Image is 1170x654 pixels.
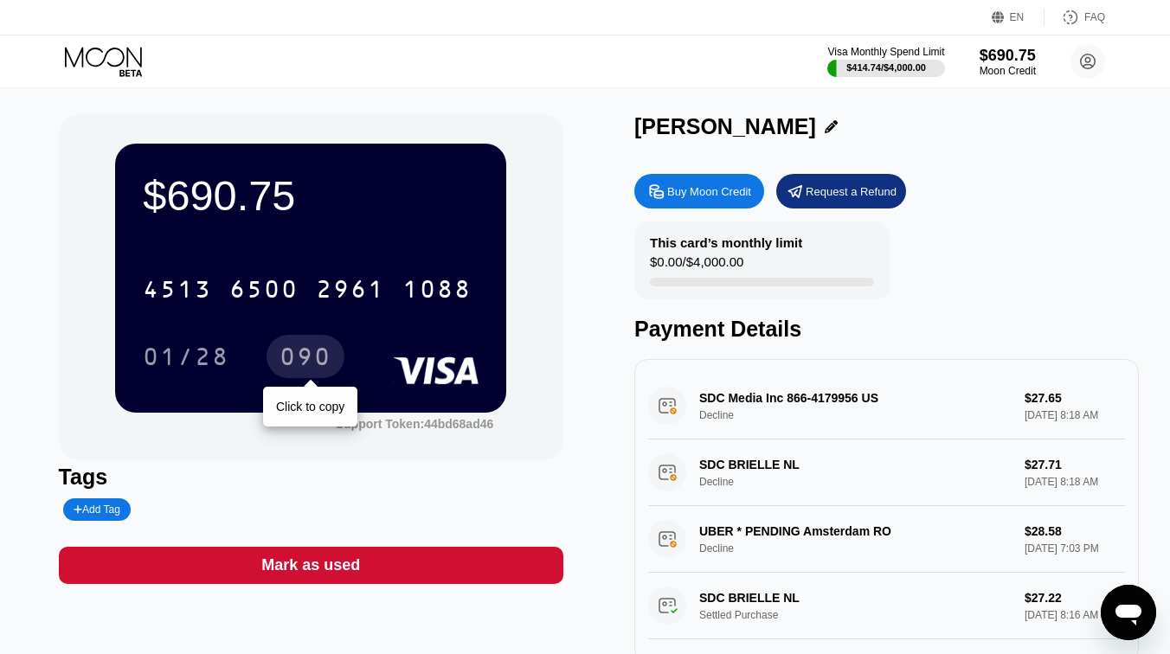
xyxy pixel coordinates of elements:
div: EN [992,9,1045,26]
div: This card’s monthly limit [650,235,802,250]
div: Mark as used [59,547,563,584]
div: 6500 [229,278,299,305]
div: 1088 [402,278,472,305]
div: 4513 [143,278,212,305]
div: Mark as used [261,555,360,575]
div: Tags [59,465,563,490]
div: Support Token:44bd68ad46 [336,417,494,431]
div: Support Token: 44bd68ad46 [336,417,494,431]
div: Add Tag [63,498,131,521]
div: 090 [280,345,331,373]
div: 01/28 [130,335,242,378]
div: Add Tag [74,503,120,516]
div: Payment Details [634,317,1139,342]
div: Moon Credit [980,65,1036,77]
div: Visa Monthly Spend Limit$414.74/$4,000.00 [827,46,944,77]
div: Visa Monthly Spend Limit [827,46,944,58]
div: 090 [267,335,344,378]
div: [PERSON_NAME] [634,114,816,139]
div: $690.75 [143,171,479,220]
iframe: Button to launch messaging window [1101,585,1156,640]
div: 2961 [316,278,385,305]
div: EN [1010,11,1025,23]
div: Request a Refund [806,184,897,199]
div: Buy Moon Credit [634,174,764,208]
div: 01/28 [143,345,229,373]
div: Request a Refund [776,174,906,208]
div: Click to copy [276,400,344,414]
div: $690.75 [980,47,1036,65]
div: $414.74 / $4,000.00 [846,62,926,73]
div: $690.75Moon Credit [980,47,1036,77]
div: 4513650029611088 [132,267,482,311]
div: FAQ [1084,11,1105,23]
div: FAQ [1045,9,1105,26]
div: Buy Moon Credit [667,184,751,199]
div: $0.00 / $4,000.00 [650,254,743,278]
